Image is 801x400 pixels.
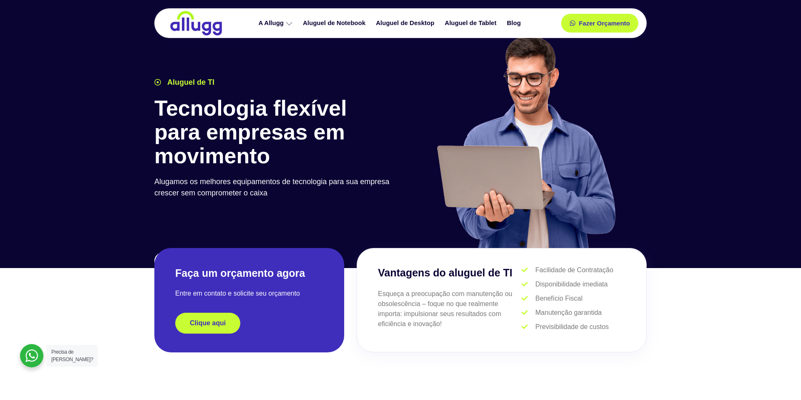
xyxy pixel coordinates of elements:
h3: Vantagens do aluguel de TI [378,265,521,281]
p: Alugamos os melhores equipamentos de tecnologia para sua empresa crescer sem comprometer o caixa [154,176,396,199]
p: Esqueça a preocupação com manutenção ou obsolescência – foque no que realmente importa: impulsion... [378,289,521,329]
span: Manutenção garantida [533,308,602,318]
a: Aluguel de Tablet [441,16,503,30]
a: A Allugg [254,16,299,30]
span: Clique aqui [190,320,226,327]
h2: Faça um orçamento agora [175,266,323,280]
a: Aluguel de Notebook [299,16,372,30]
span: Fazer Orçamento [579,20,630,26]
a: Aluguel de Desktop [372,16,441,30]
span: Facilidade de Contratação [533,265,613,275]
span: Previsibilidade de custos [533,322,609,332]
span: Benefício Fiscal [533,294,582,304]
img: aluguel de ti para startups [434,35,618,248]
span: Precisa de [PERSON_NAME]? [51,349,93,362]
img: locação de TI é Allugg [169,10,223,36]
a: Fazer Orçamento [561,14,638,33]
p: Entre em contato e solicite seu orçamento [175,289,323,299]
span: Aluguel de TI [165,77,214,88]
h1: Tecnologia flexível para empresas em movimento [154,96,396,168]
span: Disponibilidade imediata [533,279,607,289]
a: Blog [503,16,527,30]
a: Clique aqui [175,313,240,334]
